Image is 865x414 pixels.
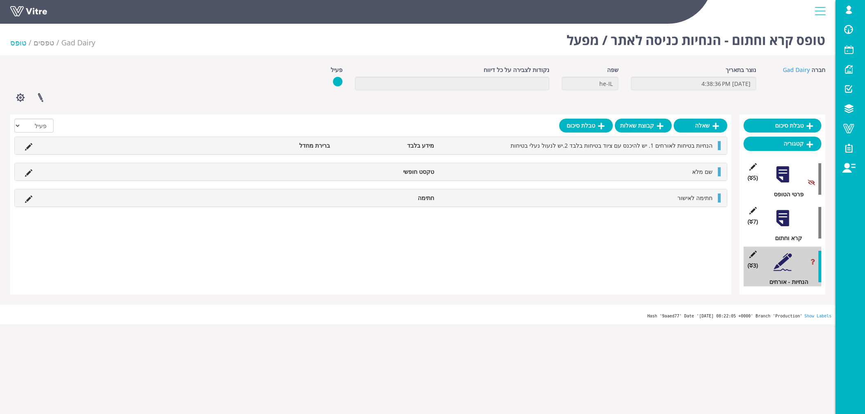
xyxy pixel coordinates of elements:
li: ברירת מחדל [230,141,334,150]
label: נוצר בתאריך [726,65,756,74]
li: טקסט חופשי [334,167,438,176]
span: (7 ) [748,217,758,226]
a: קבוצת שאלות [615,119,672,133]
img: yes [333,76,343,87]
label: פעיל [331,65,343,74]
span: הנחיות בטיחות לאורחים 1. יש להיכנס עם ציוד בטיחות בלבד 2.יש לנעול נעלי בטיחות [511,142,713,149]
span: שם מלא [692,168,713,175]
a: טבלת סיכום [744,119,821,133]
li: חתימה [334,193,438,202]
a: שאלה [674,119,727,133]
li: טופס [10,37,34,48]
span: (3 ) [748,261,758,270]
div: הנחיות - אורחים [750,277,821,286]
label: נקודות לצבירה על כל דיווח [484,65,549,74]
span: חתימה לאישור [677,194,713,202]
span: (5 ) [748,173,758,182]
a: טפסים [34,38,54,47]
h1: טופס קרא וחתום - הנחיות כניסה לאתר / מפעל [567,20,825,55]
div: קרא וחתום [750,234,821,243]
div: פרטי הטופס [750,190,821,199]
a: Show Labels [804,314,831,318]
label: שפה [607,65,618,74]
a: קטגוריה [744,137,821,151]
a: טבלת סיכום [559,119,613,133]
a: Gad Dairy [61,38,95,47]
a: Gad Dairy [783,66,810,74]
span: Hash '9aaed77' Date '[DATE] 08:22:05 +0000' Branch 'Production' [647,314,802,318]
label: חברה [811,65,825,74]
li: מידע בלבד [334,141,438,150]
